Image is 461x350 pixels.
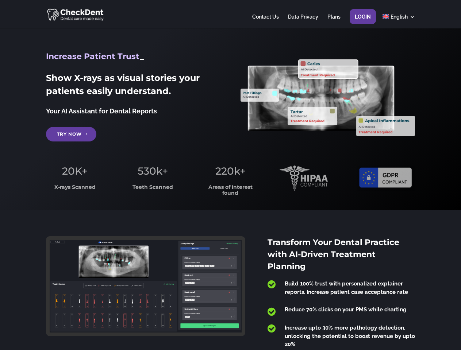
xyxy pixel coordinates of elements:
[62,165,88,177] span: 20K+
[46,71,220,101] h2: Show X-rays as visual stories your patients easily understand.
[355,14,371,28] a: Login
[268,307,276,316] span: 
[215,165,246,177] span: 220k+
[268,237,399,271] span: Transform Your Dental Practice with AI-Driven Treatment Planning
[47,7,104,22] img: CheckDent AI
[268,324,276,333] span: 
[252,14,279,28] a: Contact Us
[202,184,260,199] h3: Areas of interest found
[268,280,276,289] span: 
[46,107,157,115] span: Your AI Assistant for Dental Reports
[285,280,408,295] span: Build 100% trust with personalized explainer reports. Increase patient case acceptance rate
[46,51,140,61] span: Increase Patient Trust
[288,14,318,28] a: Data Privacy
[46,127,96,141] a: Try Now
[285,324,415,347] span: Increase upto 30% more pathology detection, unlocking the potential to boost revenue by upto 20%
[391,14,408,20] span: English
[140,51,144,61] span: _
[285,306,407,313] span: Reduce 70% clicks on your PMS while charting
[383,14,415,28] a: English
[241,59,415,136] img: X_Ray_annotated
[327,14,341,28] a: Plans
[138,165,168,177] span: 530k+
